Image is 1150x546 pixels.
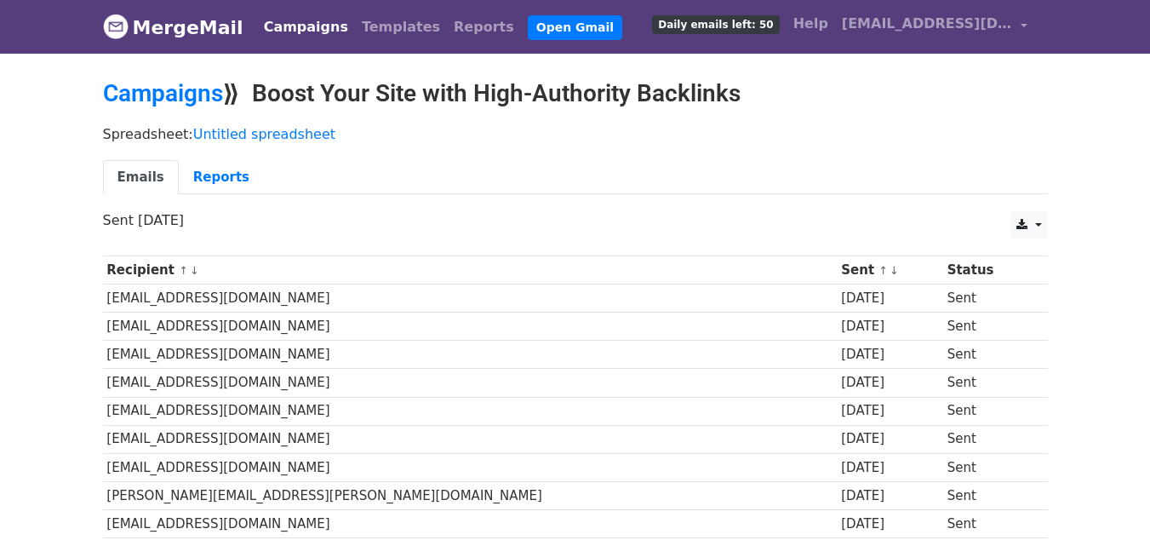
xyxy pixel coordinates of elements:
p: Spreadsheet: [103,125,1048,143]
h2: ⟫ Boost Your Site with High-Authority Backlinks [103,79,1048,108]
span: Daily emails left: 50 [652,15,779,34]
div: [DATE] [841,373,939,393]
a: Reports [179,160,264,195]
a: ↓ [190,264,199,277]
td: Sent [943,313,1034,341]
td: Sent [943,425,1034,453]
td: Sent [943,341,1034,369]
td: [EMAIL_ADDRESS][DOMAIN_NAME] [103,341,838,369]
td: [EMAIL_ADDRESS][DOMAIN_NAME] [103,397,838,425]
span: [EMAIL_ADDRESS][DOMAIN_NAME] [842,14,1012,34]
a: Daily emails left: 50 [645,7,786,41]
div: [DATE] [841,429,939,449]
td: Sent [943,509,1034,537]
th: Sent [837,256,942,284]
a: Help [787,7,835,41]
td: [EMAIL_ADDRESS][DOMAIN_NAME] [103,284,838,313]
a: ↓ [890,264,899,277]
td: Sent [943,397,1034,425]
div: [DATE] [841,345,939,365]
a: [EMAIL_ADDRESS][DOMAIN_NAME] [835,7,1034,47]
a: ↑ [878,264,888,277]
div: [DATE] [841,486,939,506]
td: Sent [943,453,1034,481]
a: Reports [447,10,521,44]
p: Sent [DATE] [103,211,1048,229]
a: Untitled spreadsheet [193,126,335,142]
div: [DATE] [841,458,939,478]
td: [PERSON_NAME][EMAIL_ADDRESS][PERSON_NAME][DOMAIN_NAME] [103,481,838,509]
td: Sent [943,481,1034,509]
a: Open Gmail [528,15,622,40]
td: [EMAIL_ADDRESS][DOMAIN_NAME] [103,369,838,397]
th: Recipient [103,256,838,284]
td: Sent [943,369,1034,397]
a: Campaigns [257,10,355,44]
td: Sent [943,284,1034,313]
td: [EMAIL_ADDRESS][DOMAIN_NAME] [103,453,838,481]
a: ↑ [179,264,188,277]
a: Templates [355,10,447,44]
th: Status [943,256,1034,284]
a: Emails [103,160,179,195]
div: [DATE] [841,289,939,308]
div: [DATE] [841,401,939,421]
td: [EMAIL_ADDRESS][DOMAIN_NAME] [103,425,838,453]
div: [DATE] [841,514,939,534]
img: MergeMail logo [103,14,129,39]
a: Campaigns [103,79,223,107]
td: [EMAIL_ADDRESS][DOMAIN_NAME] [103,509,838,537]
td: [EMAIL_ADDRESS][DOMAIN_NAME] [103,313,838,341]
a: MergeMail [103,9,243,45]
div: [DATE] [841,317,939,336]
